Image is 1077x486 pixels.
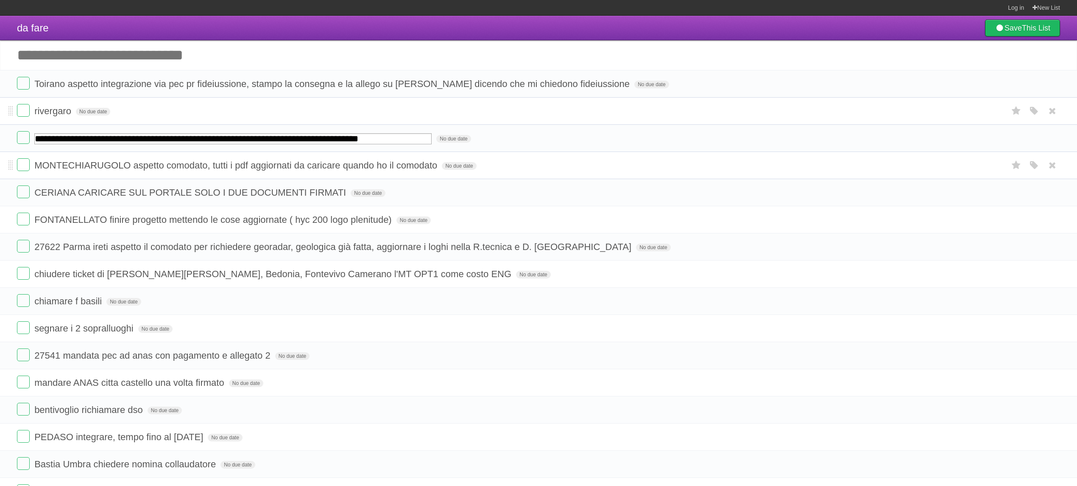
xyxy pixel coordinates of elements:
[17,240,30,253] label: Done
[1008,158,1024,172] label: Star task
[34,160,439,171] span: MONTECHIARUGOLO aspetto comodato, tutti i pdf aggiornati da caricare quando ho il comodato
[17,185,30,198] label: Done
[17,457,30,470] label: Done
[17,403,30,416] label: Done
[17,77,30,90] label: Done
[17,104,30,117] label: Done
[106,298,141,306] span: No due date
[275,352,310,360] span: No due date
[220,461,255,469] span: No due date
[17,213,30,225] label: Done
[17,430,30,443] label: Done
[34,350,273,361] span: 27541 mandata pec ad anas con pagamento e allegato 2
[985,20,1060,37] a: SaveThis List
[17,22,49,34] span: da fare
[1022,24,1050,32] b: This List
[34,405,145,415] span: bentivoglio richiamare dso
[34,214,394,225] span: FONTANELLATO finire progetto mettendo le cose aggiornate ( hyc 200 logo plenitude)
[34,459,218,469] span: Bastia Umbra chiedere nomina collaudatore
[138,325,173,333] span: No due date
[516,271,550,278] span: No due date
[34,242,633,252] span: 27622 Parma ireti aspetto il comodato per richiedere georadar, geologica già fatta, aggiornare i ...
[208,434,242,441] span: No due date
[17,267,30,280] label: Done
[148,407,182,414] span: No due date
[17,294,30,307] label: Done
[17,348,30,361] label: Done
[442,162,476,170] span: No due date
[436,135,471,143] span: No due date
[636,244,670,251] span: No due date
[351,189,385,197] span: No due date
[34,432,205,442] span: PEDASO integrare, tempo fino al [DATE]
[634,81,669,88] span: No due date
[34,296,104,306] span: chiamare f basili
[34,187,348,198] span: CERIANA CARICARE SUL PORTALE SOLO I DUE DOCUMENTI FIRMATI
[1008,104,1024,118] label: Star task
[17,131,30,144] label: Done
[34,106,73,116] span: rivergaro
[17,376,30,388] label: Done
[396,216,431,224] span: No due date
[34,323,136,334] span: segnare i 2 sopralluoghi
[17,158,30,171] label: Done
[17,321,30,334] label: Done
[76,108,110,115] span: No due date
[229,379,263,387] span: No due date
[34,269,513,279] span: chiudere ticket di [PERSON_NAME][PERSON_NAME], Bedonia, Fontevivo Camerano l'MT OPT1 come costo ENG
[34,377,226,388] span: mandare ANAS citta castello una volta firmato
[34,79,632,89] span: Toirano aspetto integrazione via pec pr fideiussione, stampo la consegna e la allego su [PERSON_N...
